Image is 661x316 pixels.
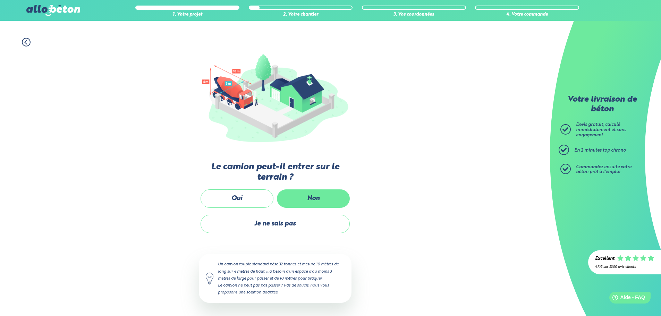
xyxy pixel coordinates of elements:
div: 1. Votre projet [135,12,239,17]
div: 2. Votre chantier [249,12,353,17]
span: En 2 minutes top chrono [574,148,626,153]
div: 3. Vos coordonnées [362,12,466,17]
p: Votre livraison de béton [562,95,642,114]
label: Non [277,189,350,208]
div: Un camion toupie standard pèse 32 tonnes et mesure 10 mètres de long sur 4 mètres de haut. Il a b... [199,254,351,303]
label: Le camion peut-il entrer sur le terrain ? [199,162,351,182]
iframe: Help widget launcher [599,289,653,308]
div: Excellent [595,256,615,262]
label: Je ne sais pas [201,215,350,233]
span: Commandez ensuite votre béton prêt à l'emploi [576,165,632,174]
span: Devis gratuit, calculé immédiatement et sans engagement [576,122,626,137]
div: 4.7/5 sur 2300 avis clients [595,265,654,269]
img: allobéton [26,5,80,16]
label: Oui [201,189,273,208]
div: 4. Votre commande [475,12,579,17]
